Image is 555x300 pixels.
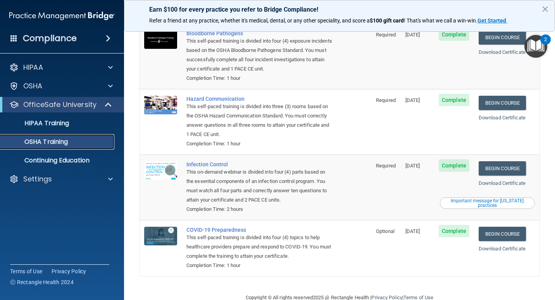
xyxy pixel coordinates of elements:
button: Read this if you are a dental practitioner in the state of CA [440,197,535,209]
p: HIPAA [23,63,43,72]
span: Required [376,32,396,38]
div: This self-paced training is divided into four (4) exposure incidents based on the OSHA Bloodborne... [186,36,333,74]
a: Begin Course [479,227,526,241]
a: OSHA [9,81,113,91]
div: This self-paced training is divided into three (3) rooms based on the OSHA Hazard Communication S... [186,102,333,139]
img: PMB logo [9,8,115,24]
a: OfficeSafe University [9,100,112,109]
span: Refer a friend at any practice, whether it's medical, dental, or any other speciality, and score a [149,17,370,24]
div: Completion Time: 1 hour [186,261,333,270]
span: Complete [439,28,469,41]
div: Completion Time: 1 hour [186,139,333,148]
a: COVID-19 Preparedness [186,227,333,233]
p: HIPAA Training [5,119,69,127]
span: [DATE] [405,97,420,103]
a: Begin Course [479,30,526,45]
a: Hazard Communication [186,96,333,102]
span: Required [376,163,396,169]
button: Open Resource Center, 2 new notifications [524,35,547,58]
p: OSHA [23,81,43,91]
span: [DATE] [405,228,420,234]
div: Important message for [US_STATE] practices [441,198,534,208]
span: [DATE] [405,163,420,169]
a: Settings [9,174,113,184]
span: Optional [376,228,395,234]
button: Close [541,3,549,15]
a: Begin Course [479,96,526,110]
span: Complete [439,159,469,172]
div: Completion Time: 1 hour [186,74,333,83]
span: ! That's what we call a win-win. [404,17,477,24]
span: Complete [439,94,469,106]
span: [DATE] [405,32,420,38]
p: OfficeSafe University [23,100,97,109]
a: Download Certificate [479,49,526,55]
div: Completion Time: 2 hours [186,205,333,214]
p: Continuing Education [5,157,111,164]
a: Download Certificate [479,115,526,121]
a: Download Certificate [479,180,526,186]
strong: Get Started [477,17,506,24]
p: OSHA Training [5,138,68,146]
a: Bloodborne Pathogens [186,30,333,36]
p: Settings [23,174,52,184]
div: 2 [544,40,547,50]
a: HIPAA [9,63,113,72]
span: Ⓒ Rectangle Health 2024 [10,278,74,286]
strong: $100 gift card [370,17,404,24]
p: Earn $100 for every practice you refer to Bridge Compliance! [149,6,530,13]
a: Download Certificate [479,246,526,252]
h4: Compliance [23,33,77,44]
div: This on-demand webinar is divided into four (4) parts based on the essential components of an inf... [186,167,333,205]
span: Complete [439,225,469,237]
a: Privacy Policy [52,267,86,275]
a: Get Started [477,17,507,24]
a: Begin Course [479,161,526,176]
a: Terms of Use [10,267,42,275]
span: Required [376,97,396,103]
div: This self-paced training is divided into four (4) topics to help healthcare providers prepare and... [186,233,333,261]
a: Infection Control [186,161,333,167]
